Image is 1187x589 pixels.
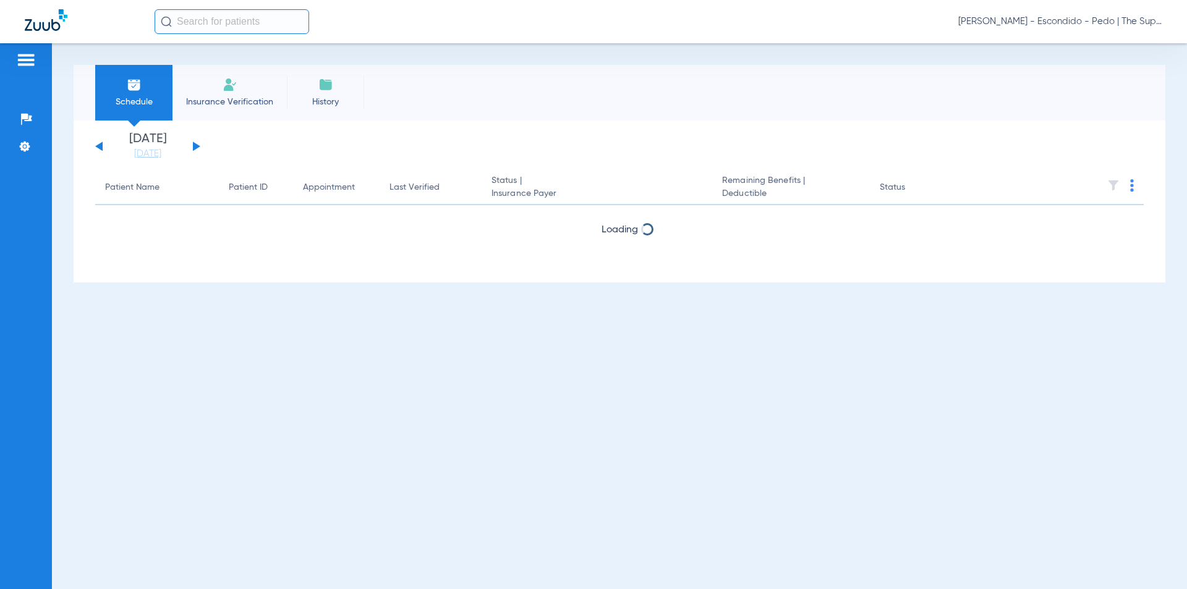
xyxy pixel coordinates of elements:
[161,16,172,27] img: Search Icon
[1130,179,1134,192] img: group-dot-blue.svg
[16,53,36,67] img: hamburger-icon
[223,77,237,92] img: Manual Insurance Verification
[105,181,160,194] div: Patient Name
[712,171,869,205] th: Remaining Benefits |
[602,225,638,235] span: Loading
[182,96,278,108] span: Insurance Verification
[491,187,702,200] span: Insurance Payer
[111,133,185,160] li: [DATE]
[229,181,283,194] div: Patient ID
[303,181,355,194] div: Appointment
[104,96,163,108] span: Schedule
[389,181,440,194] div: Last Verified
[105,181,209,194] div: Patient Name
[127,77,142,92] img: Schedule
[482,171,712,205] th: Status |
[870,171,953,205] th: Status
[318,77,333,92] img: History
[303,181,370,194] div: Appointment
[1107,179,1120,192] img: filter.svg
[229,181,268,194] div: Patient ID
[25,9,67,31] img: Zuub Logo
[958,15,1162,28] span: [PERSON_NAME] - Escondido - Pedo | The Super Dentists
[111,148,185,160] a: [DATE]
[389,181,472,194] div: Last Verified
[296,96,355,108] span: History
[155,9,309,34] input: Search for patients
[722,187,859,200] span: Deductible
